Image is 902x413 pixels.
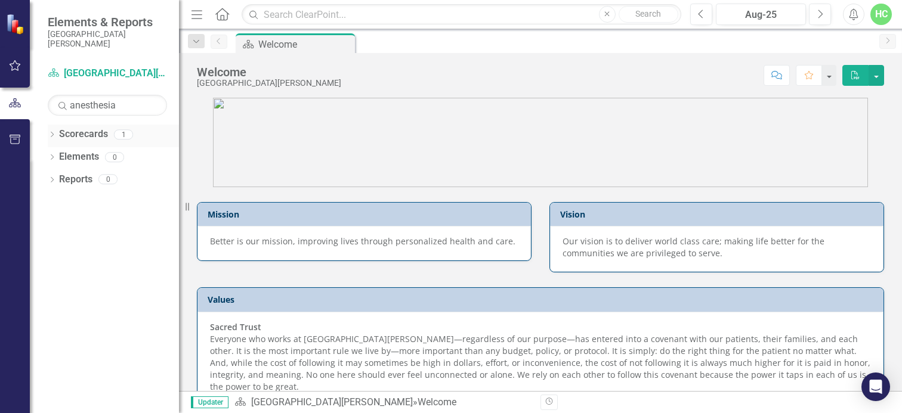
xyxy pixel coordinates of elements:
p: Better is our mission, improving lives through personalized health and care. [210,235,518,247]
a: Elements [59,150,99,164]
button: Search [619,6,678,23]
div: 1 [114,129,133,139]
div: Open Intercom Messenger [861,372,890,401]
div: Welcome [418,396,456,408]
input: Search Below... [48,95,167,116]
div: 0 [98,175,118,185]
div: » [234,396,532,409]
a: [GEOGRAPHIC_DATA][PERSON_NAME] [251,396,413,408]
input: Search ClearPoint... [242,4,681,25]
h3: Vision [560,210,878,219]
a: Reports [59,173,92,187]
span: Updater [191,396,228,408]
p: Our vision is to deliver world class care; making life better for the communities we are privileg... [563,235,871,259]
small: [GEOGRAPHIC_DATA][PERSON_NAME] [48,29,167,49]
a: Scorecards [59,128,108,141]
div: Welcome [197,66,341,79]
a: [GEOGRAPHIC_DATA][PERSON_NAME] [48,67,167,80]
button: Aug-25 [716,4,806,25]
img: ClearPoint Strategy [6,13,27,34]
div: 0 [105,152,124,162]
span: Elements & Reports [48,15,167,29]
img: SJRMC%20new%20logo%203.jpg [213,98,868,187]
div: [GEOGRAPHIC_DATA][PERSON_NAME] [197,79,341,88]
span: Search [635,9,661,18]
h3: Values [208,295,878,304]
div: Welcome [258,37,352,52]
h3: Mission [208,210,525,219]
div: Aug-25 [720,8,802,22]
button: HC [870,4,892,25]
p: Everyone who works at [GEOGRAPHIC_DATA][PERSON_NAME]—regardless of our purpose—has entered into a... [210,321,871,395]
strong: Sacred Trust [210,321,261,333]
